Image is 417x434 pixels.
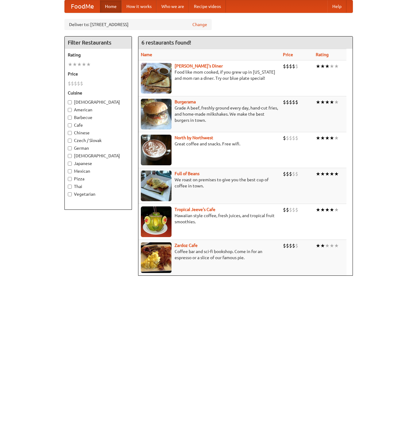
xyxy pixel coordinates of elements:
[316,242,320,249] li: ★
[71,80,74,87] li: $
[316,171,320,177] li: ★
[289,63,292,70] li: $
[334,242,339,249] li: ★
[295,63,298,70] li: $
[330,242,334,249] li: ★
[292,171,295,177] li: $
[283,99,286,106] li: $
[77,80,80,87] li: $
[100,0,122,13] a: Home
[68,108,72,112] input: American
[175,99,196,104] a: Burgerama
[68,61,72,68] li: ★
[68,71,129,77] h5: Price
[320,242,325,249] li: ★
[320,135,325,141] li: ★
[320,171,325,177] li: ★
[141,52,152,57] a: Name
[141,213,278,225] p: Hawaiian style coffee, fresh juices, and tropical fruit smoothies.
[68,176,129,182] label: Pizza
[316,63,320,70] li: ★
[292,63,295,70] li: $
[175,207,215,212] a: Tropical Jeeve's Cafe
[334,135,339,141] li: ★
[68,192,72,196] input: Vegetarian
[68,169,72,173] input: Mexican
[289,135,292,141] li: $
[292,242,295,249] li: $
[80,80,83,87] li: $
[292,206,295,213] li: $
[141,105,278,123] p: Grade A beef, freshly ground every day, hand-cut fries, and home-made milkshakes. We make the bes...
[68,146,72,150] input: German
[330,206,334,213] li: ★
[295,135,298,141] li: $
[175,243,198,248] a: Zardoz Cafe
[72,61,77,68] li: ★
[283,63,286,70] li: $
[330,99,334,106] li: ★
[68,177,72,181] input: Pizza
[189,0,226,13] a: Recipe videos
[68,52,129,58] h5: Rating
[141,69,278,81] p: Food like mom cooked, if you grew up in [US_STATE] and mom ran a diner. Try our blue plate special!
[68,123,72,127] input: Cafe
[286,242,289,249] li: $
[68,90,129,96] h5: Cuisine
[334,63,339,70] li: ★
[68,162,72,166] input: Japanese
[74,80,77,87] li: $
[68,168,129,174] label: Mexican
[316,135,320,141] li: ★
[289,171,292,177] li: $
[286,63,289,70] li: $
[327,0,346,13] a: Help
[295,99,298,106] li: $
[330,63,334,70] li: ★
[330,171,334,177] li: ★
[141,99,172,129] img: burgerama.jpg
[86,61,91,68] li: ★
[325,63,330,70] li: ★
[68,139,72,143] input: Czech / Slovak
[283,242,286,249] li: $
[68,122,129,128] label: Cafe
[316,99,320,106] li: ★
[175,63,223,68] a: [PERSON_NAME]'s Diner
[68,160,129,167] label: Japanese
[295,171,298,177] li: $
[320,63,325,70] li: ★
[64,19,212,30] div: Deliver to: [STREET_ADDRESS]
[141,177,278,189] p: We roast on premises to give you the best cup of coffee in town.
[325,99,330,106] li: ★
[68,80,71,87] li: $
[68,153,129,159] label: [DEMOGRAPHIC_DATA]
[141,135,172,165] img: north.jpg
[325,242,330,249] li: ★
[334,99,339,106] li: ★
[141,63,172,94] img: sallys.jpg
[122,0,156,13] a: How it works
[68,131,72,135] input: Chinese
[175,171,199,176] a: Full of Beans
[68,185,72,189] input: Thai
[286,171,289,177] li: $
[68,183,129,190] label: Thai
[141,141,278,147] p: Great coffee and snacks. Free wifi.
[82,61,86,68] li: ★
[65,36,132,49] h4: Filter Restaurants
[283,135,286,141] li: $
[65,0,100,13] a: FoodMe
[68,100,72,104] input: [DEMOGRAPHIC_DATA]
[325,206,330,213] li: ★
[316,206,320,213] li: ★
[334,171,339,177] li: ★
[325,135,330,141] li: ★
[295,242,298,249] li: $
[289,206,292,213] li: $
[68,116,72,120] input: Barbecue
[175,135,213,140] b: North by Northwest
